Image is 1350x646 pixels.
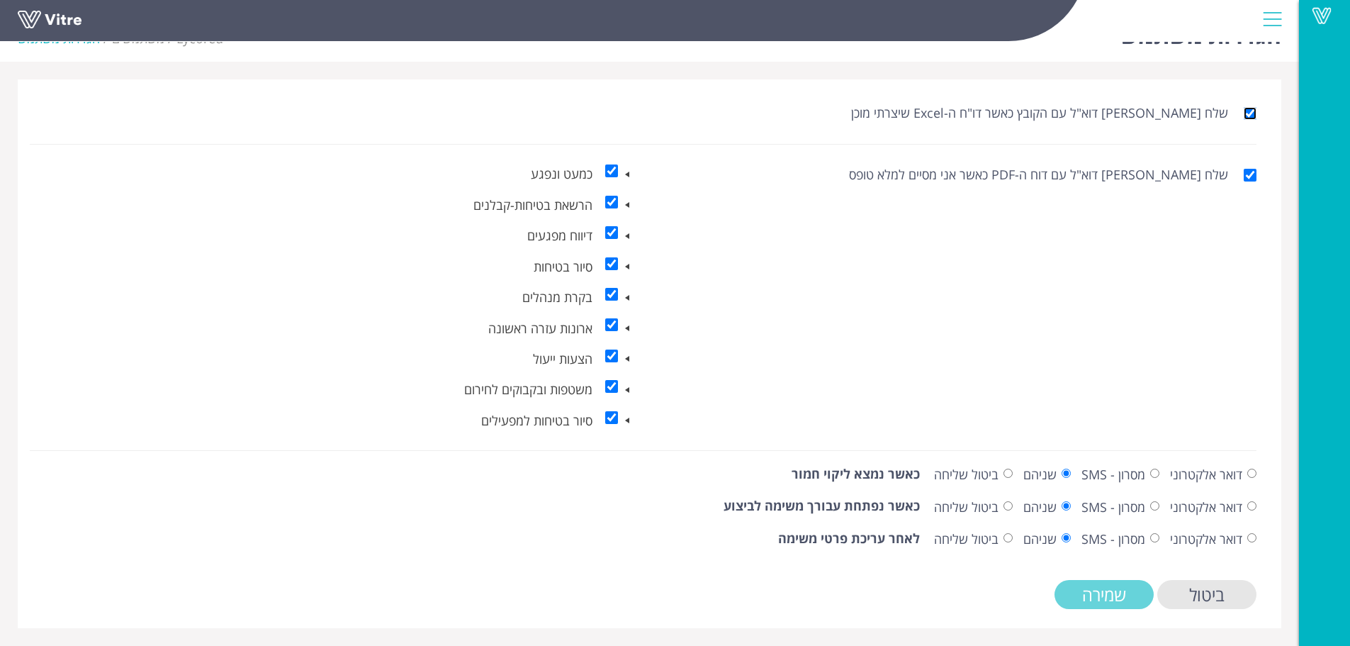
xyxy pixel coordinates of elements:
input: מסרון - SMS [1150,469,1159,478]
span: סיור בטיחות למפעילים [481,412,592,429]
input: ביטול שליחה [1003,501,1013,511]
label: מסרון - SMS [1081,499,1159,517]
input: דואר אלקטרוני [1247,501,1256,511]
label: שלח [PERSON_NAME] דוא"ל עם דוח ה-PDF כאשר אני מסיים למלא טופס [849,166,1242,184]
input: דואר אלקטרוני [1247,533,1256,542]
label: ביטול שליחה [934,530,1013,549]
input: ביטול שליחה [1003,469,1013,478]
input: מסרון - SMS [1150,501,1159,511]
label: ביטול שליחה [934,466,1013,484]
input: שניהם [1062,501,1071,511]
label: לאחר עריכת פרטי משימה [767,530,930,548]
input: מסרון - SMS [1150,533,1159,542]
input: שלח [PERSON_NAME] דוא"ל עם הקובץ כאשר דו"ח ה-Excel שיצרתי מוכן [1244,107,1256,120]
input: שמירה [1054,580,1154,609]
label: דואר אלקטרוני [1170,530,1256,549]
label: דואר אלקטרוני [1170,466,1256,484]
span: כמעט ונפגע [531,165,592,182]
span: בקרת מנהלים [522,289,592,306]
label: מסרון - SMS [1081,530,1159,549]
input: שלח [PERSON_NAME] דוא"ל עם דוח ה-PDF כאשר אני מסיים למלא טופס [1244,169,1256,182]
span: משטפות ובקבוקים לחירום [464,381,592,398]
input: ביטול [1157,580,1256,609]
span: דיווח מפגעים [527,227,592,244]
label: ביטול שליחה [934,499,1013,517]
input: שניהם [1062,533,1071,542]
label: שניהם [1023,466,1071,484]
span: ארונות עזרה ראשונה [488,320,592,337]
label: מסרון - SMS [1081,466,1159,484]
label: שלח [PERSON_NAME] דוא"ל עם הקובץ כאשר דו"ח ה-Excel שיצרתי מוכן [851,104,1242,123]
span: הצעות ייעול [533,350,592,367]
input: שניהם [1062,469,1071,478]
input: ביטול שליחה [1003,533,1013,542]
label: שניהם [1023,530,1071,549]
label: דואר אלקטרוני [1170,499,1256,517]
input: דואר אלקטרוני [1247,469,1256,478]
label: כאשר נפתחת עבורך משימה לביצוע [713,497,930,516]
span: הרשאת בטיחות-קבלנים [473,196,592,213]
label: שניהם [1023,499,1071,517]
label: כאשר נמצא ליקוי חמור [781,465,930,484]
span: סיור בטיחות [534,258,592,275]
